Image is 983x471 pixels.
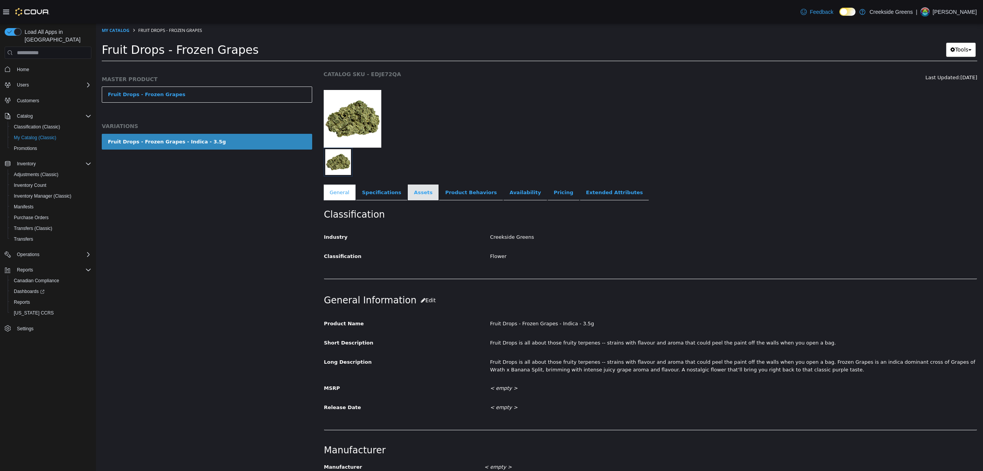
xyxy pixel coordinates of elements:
[228,421,881,433] h2: Manufacturer
[17,267,33,273] span: Reports
[8,275,94,286] button: Canadian Compliance
[228,362,244,368] span: MSRP
[22,28,91,43] span: Load All Apps in [GEOGRAPHIC_DATA]
[11,213,52,222] a: Purchase Orders
[17,113,33,119] span: Catalog
[312,161,343,177] a: Assets
[15,8,50,16] img: Cova
[228,270,881,284] h2: General Information
[14,193,71,199] span: Inventory Manager (Classic)
[8,143,94,154] button: Promotions
[11,122,91,131] span: Classification (Classic)
[916,7,917,17] p: |
[8,201,94,212] button: Manifests
[14,145,37,151] span: Promotions
[8,223,94,234] button: Transfers (Classic)
[228,161,260,177] a: General
[6,4,33,10] a: My Catalog
[6,99,216,106] h5: VARIATIONS
[864,51,881,57] span: [DATE]
[228,381,265,387] span: Release Date
[14,204,33,210] span: Manifests
[388,226,887,240] div: Flower
[14,64,91,74] span: Home
[5,60,91,354] nav: Complex example
[14,112,36,121] button: Catalog
[11,191,91,201] span: Inventory Manager (Classic)
[17,98,39,104] span: Customers
[2,249,94,260] button: Operations
[14,96,42,105] a: Customers
[228,211,252,216] span: Industry
[14,80,91,90] span: Users
[228,47,715,54] h5: CATALOG SKU - EDJE72QA
[2,63,94,75] button: Home
[484,161,553,177] a: Extended Attributes
[228,441,266,446] span: Manufacturer
[228,316,278,322] span: Short Description
[920,7,930,17] div: Pat McCaffrey
[388,313,887,326] div: Fruit Drops is all about those fruity terpenes -- strains with flavour and aroma that could peel ...
[11,308,57,318] a: [US_STATE] CCRS
[11,181,91,190] span: Inventory Count
[388,437,831,451] div: < empty >
[11,181,50,190] a: Inventory Count
[14,288,45,295] span: Dashboards
[388,378,887,391] div: < empty >
[8,308,94,318] button: [US_STATE] CCRS
[8,234,94,245] button: Transfers
[11,170,91,179] span: Adjustments (Classic)
[6,20,163,33] span: Fruit Drops - Frozen Grapes
[14,236,33,242] span: Transfers
[8,212,94,223] button: Purchase Orders
[11,144,91,153] span: Promotions
[829,51,864,57] span: Last Updated:
[14,159,39,168] button: Inventory
[11,308,91,318] span: Washington CCRS
[2,95,94,106] button: Customers
[2,323,94,334] button: Settings
[2,158,94,169] button: Inventory
[8,180,94,191] button: Inventory Count
[260,161,311,177] a: Specifications
[388,207,887,221] div: Creekside Greens
[14,265,36,275] button: Reports
[228,185,881,197] h2: Classification
[14,225,52,231] span: Transfers (Classic)
[869,7,913,17] p: Creekside Greens
[42,4,106,10] span: Fruit Drops - Frozen Grapes
[14,182,46,188] span: Inventory Count
[228,336,276,341] span: Long Description
[17,251,40,258] span: Operations
[8,169,94,180] button: Adjustments (Classic)
[11,213,91,222] span: Purchase Orders
[798,4,836,20] a: Feedback
[11,298,33,307] a: Reports
[8,286,94,297] a: Dashboards
[2,80,94,90] button: Users
[11,276,91,285] span: Canadian Compliance
[11,170,61,179] a: Adjustments (Classic)
[839,8,856,16] input: Dark Mode
[8,132,94,143] button: My Catalog (Classic)
[388,358,887,372] div: < empty >
[11,133,60,142] a: My Catalog (Classic)
[11,202,36,211] a: Manifests
[14,324,91,333] span: Settings
[14,324,36,333] a: Settings
[388,332,887,353] div: Fruit Drops is all about those fruity terpenes -- strains with flavour and aroma that could peel ...
[14,96,91,105] span: Customers
[11,191,74,201] a: Inventory Manager (Classic)
[228,67,285,124] img: 150
[228,297,268,303] span: Product Name
[14,278,59,284] span: Canadian Compliance
[11,144,40,153] a: Promotions
[321,270,344,284] button: Edit
[14,124,60,130] span: Classification (Classic)
[11,202,91,211] span: Manifests
[8,191,94,201] button: Inventory Manager (Classic)
[6,52,216,59] h5: MASTER PRODUCT
[14,310,54,316] span: [US_STATE] CCRS
[6,63,216,79] a: Fruit Drops - Frozen Grapes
